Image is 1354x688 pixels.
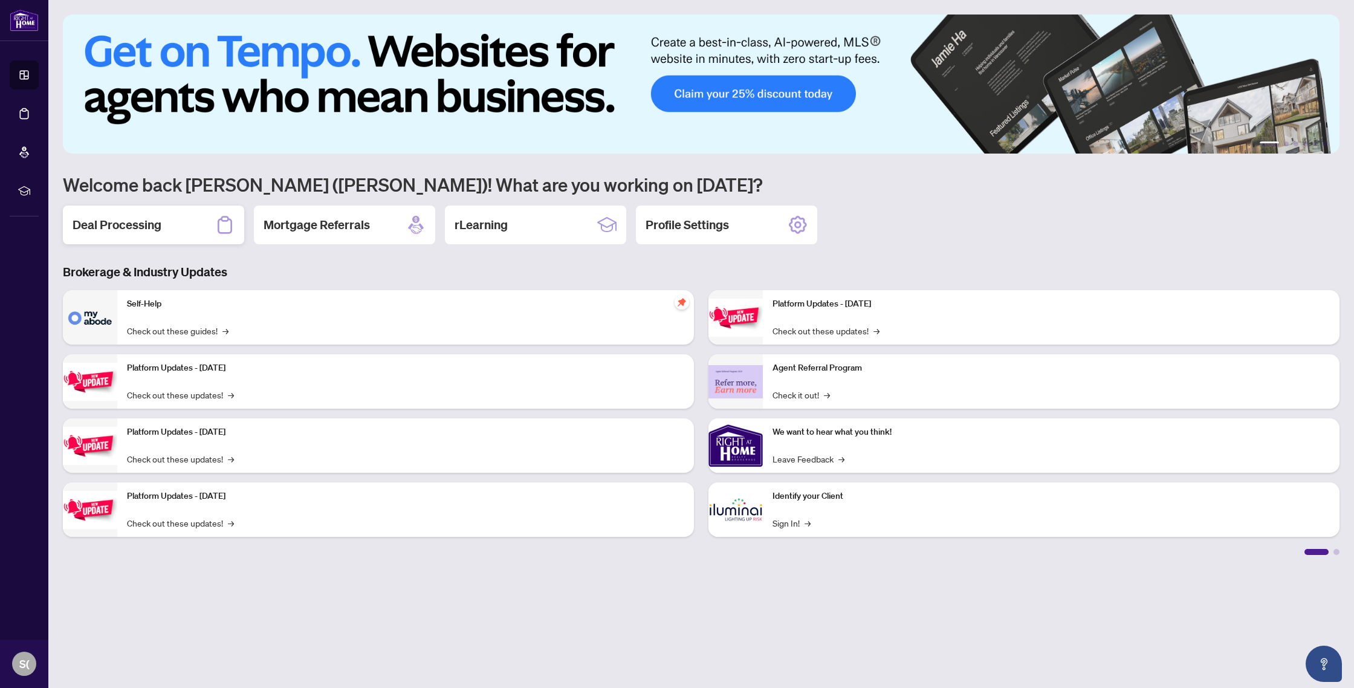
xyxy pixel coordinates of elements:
img: Slide 0 [63,15,1339,154]
span: → [228,388,234,401]
span: → [824,388,830,401]
a: Check out these updates!→ [127,388,234,401]
a: Sign In!→ [773,516,811,530]
a: Check out these updates!→ [773,324,879,337]
span: → [805,516,811,530]
button: 3 [1294,141,1298,146]
img: Identify your Client [708,482,763,537]
img: logo [10,9,39,31]
button: 4 [1303,141,1308,146]
a: Leave Feedback→ [773,452,844,466]
button: 5 [1313,141,1318,146]
p: Platform Updates - [DATE] [127,490,684,503]
p: We want to hear what you think! [773,426,1330,439]
span: → [228,452,234,466]
p: Identify your Client [773,490,1330,503]
img: Platform Updates - July 21, 2025 [63,427,117,465]
button: Open asap [1306,646,1342,682]
a: Check it out!→ [773,388,830,401]
span: pushpin [675,295,689,310]
img: Agent Referral Program [708,365,763,398]
button: 1 [1260,141,1279,146]
span: → [222,324,228,337]
h2: Profile Settings [646,216,729,233]
a: Check out these guides!→ [127,324,228,337]
h2: Deal Processing [73,216,161,233]
h3: Brokerage & Industry Updates [63,264,1339,281]
img: We want to hear what you think! [708,418,763,473]
h2: Mortgage Referrals [264,216,370,233]
span: S( [19,655,30,672]
p: Platform Updates - [DATE] [773,297,1330,311]
button: 2 [1284,141,1289,146]
h1: Welcome back [PERSON_NAME] ([PERSON_NAME])! What are you working on [DATE]? [63,173,1339,196]
button: 6 [1323,141,1327,146]
p: Platform Updates - [DATE] [127,362,684,375]
span: → [838,452,844,466]
img: Platform Updates - July 8, 2025 [63,491,117,529]
p: Self-Help [127,297,684,311]
h2: rLearning [455,216,508,233]
img: Platform Updates - June 23, 2025 [708,299,763,337]
span: → [873,324,879,337]
p: Agent Referral Program [773,362,1330,375]
img: Platform Updates - September 16, 2025 [63,363,117,401]
a: Check out these updates!→ [127,452,234,466]
span: → [228,516,234,530]
p: Platform Updates - [DATE] [127,426,684,439]
img: Self-Help [63,290,117,345]
a: Check out these updates!→ [127,516,234,530]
